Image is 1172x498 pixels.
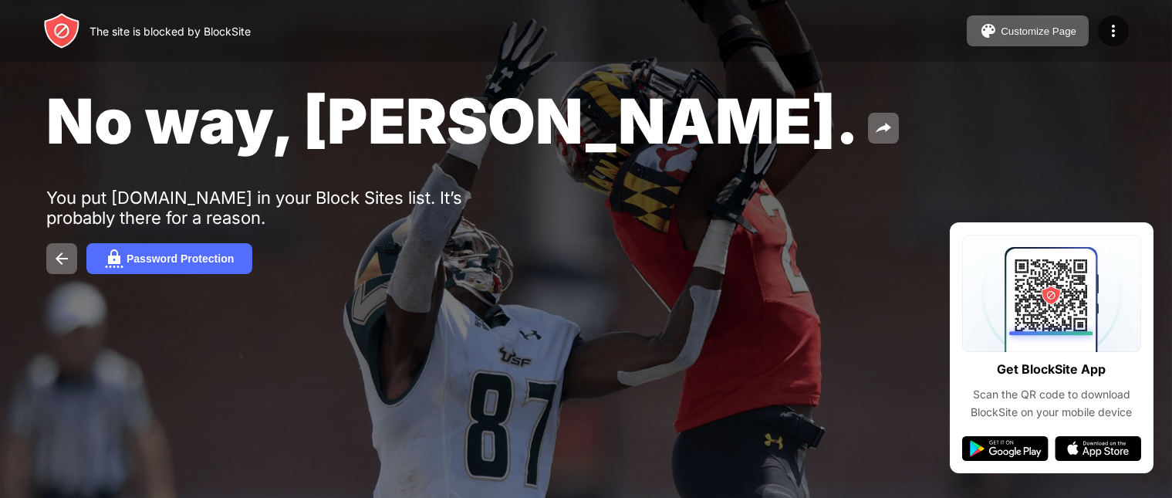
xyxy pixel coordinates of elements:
[998,358,1106,381] div: Get BlockSite App
[90,25,251,38] div: The site is blocked by BlockSite
[1104,22,1123,40] img: menu-icon.svg
[1055,436,1141,461] img: app-store.svg
[962,386,1141,421] div: Scan the QR code to download BlockSite on your mobile device
[43,12,80,49] img: header-logo.svg
[105,249,123,268] img: password.svg
[962,436,1049,461] img: google-play.svg
[967,15,1089,46] button: Customize Page
[86,243,252,274] button: Password Protection
[46,188,523,228] div: You put [DOMAIN_NAME] in your Block Sites list. It’s probably there for a reason.
[46,83,859,158] span: No way, [PERSON_NAME].
[979,22,998,40] img: pallet.svg
[52,249,71,268] img: back.svg
[127,252,234,265] div: Password Protection
[874,119,893,137] img: share.svg
[1001,25,1076,37] div: Customize Page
